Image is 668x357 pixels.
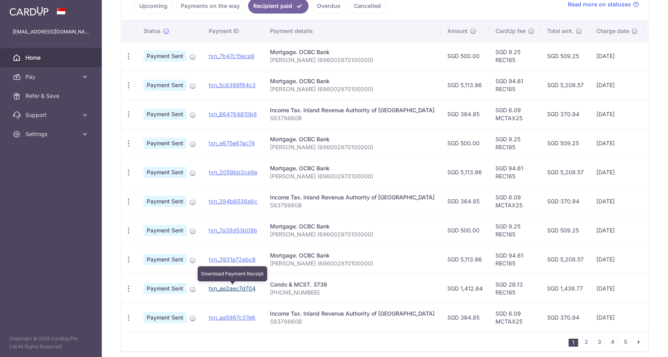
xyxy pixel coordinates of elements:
a: txn_aa5967c37e6 [209,314,255,321]
td: SGD 364.85 [441,303,489,332]
td: SGD 500.00 [441,129,489,158]
div: Condo & MCST. 3736 [270,281,435,289]
span: Payment Sent [144,80,186,91]
a: txn_e675e67ac74 [209,140,255,146]
a: Read more on statuses [568,0,639,8]
p: S8379860B [270,318,435,326]
td: SGD 94.61 REC185 [489,245,541,274]
td: SGD 370.94 [541,99,590,129]
div: Income Tax. Inland Revenue Authority of [GEOGRAPHIC_DATA] [270,106,435,114]
div: Download Payment Receipt [198,266,267,281]
td: SGD 1,412.64 [441,274,489,303]
div: Mortgage. OCBC Bank [270,135,435,143]
span: Support [25,111,78,119]
a: txn_394b6538a6c [209,198,257,205]
td: SGD 9.25 REC185 [489,129,541,158]
span: Payment Sent [144,254,186,265]
td: [DATE] [590,274,644,303]
td: SGD 5,208.57 [541,158,590,187]
div: Mortgage. OCBC Bank [270,48,435,56]
span: Payment Sent [144,51,186,62]
span: Payment Sent [144,283,186,294]
td: SGD 370.94 [541,303,590,332]
a: txn_2059bb2ca9a [209,169,257,176]
span: Payment Sent [144,109,186,120]
td: [DATE] [590,129,644,158]
div: Mortgage. OCBC Bank [270,222,435,230]
td: SGD 9.25 REC185 [489,216,541,245]
td: SGD 509.25 [541,129,590,158]
p: [EMAIL_ADDRESS][DOMAIN_NAME] [13,28,89,36]
p: [PERSON_NAME] (696002970100000) [270,172,435,180]
p: [PERSON_NAME] (696002970100000) [270,56,435,64]
td: [DATE] [590,303,644,332]
td: SGD 509.25 [541,216,590,245]
span: Settings [25,130,78,138]
td: SGD 94.61 REC185 [489,70,541,99]
td: SGD 6.09 MCTAX25 [489,187,541,216]
td: SGD 364.85 [441,187,489,216]
td: [DATE] [590,99,644,129]
td: SGD 500.00 [441,41,489,70]
nav: pager [569,332,648,351]
span: Payment Sent [144,167,186,178]
td: SGD 5,208.57 [541,70,590,99]
a: txn_864764810b9 [209,111,257,117]
td: SGD 5,113.96 [441,70,489,99]
div: Income Tax. Inland Revenue Authority of [GEOGRAPHIC_DATA] [270,193,435,201]
img: CardUp [10,6,49,16]
span: Amount [447,27,468,35]
td: SGD 6.09 MCTAX25 [489,99,541,129]
td: SGD 370.94 [541,187,590,216]
td: SGD 1,438.77 [541,274,590,303]
td: SGD 26.13 REC185 [489,274,541,303]
span: Payment Sent [144,225,186,236]
p: [PERSON_NAME] (696002970100000) [270,259,435,267]
th: Payment ID [202,21,264,41]
div: Mortgage. OCBC Bank [270,164,435,172]
td: [DATE] [590,158,644,187]
div: Mortgage. OCBC Bank [270,252,435,259]
span: Refer & Save [25,92,78,100]
p: S8379860B [270,201,435,209]
td: SGD 5,208.57 [541,245,590,274]
span: Payment Sent [144,312,186,323]
td: SGD 9.25 REC185 [489,41,541,70]
span: Status [144,27,161,35]
a: 5 [621,337,630,347]
p: [PERSON_NAME] (696002970100000) [270,85,435,93]
td: SGD 509.25 [541,41,590,70]
p: [PERSON_NAME] (696002970100000) [270,230,435,238]
a: 2 [581,337,591,347]
td: [DATE] [590,187,644,216]
span: Read more on statuses [568,0,631,8]
span: Pay [25,73,78,81]
a: txn_3931a72ebc8 [209,256,256,263]
td: [DATE] [590,245,644,274]
div: Mortgage. OCBC Bank [270,77,435,85]
span: Total amt. [547,27,573,35]
td: SGD 6.09 MCTAX25 [489,303,541,332]
div: Income Tax. Inland Revenue Authority of [GEOGRAPHIC_DATA] [270,310,435,318]
td: [DATE] [590,41,644,70]
a: txn_5c8399f84c3 [209,82,256,88]
td: SGD 364.85 [441,99,489,129]
th: Payment details [264,21,441,41]
td: SGD 94.61 REC185 [489,158,541,187]
span: Home [25,54,78,62]
span: CardUp fee [495,27,526,35]
li: 1 [569,339,578,347]
td: SGD 5,113.96 [441,245,489,274]
td: SGD 500.00 [441,216,489,245]
a: txn_ae2aec7d704 [209,285,256,292]
a: txn_7a39d53b09b [209,227,257,234]
a: 3 [594,337,604,347]
td: [DATE] [590,216,644,245]
span: Payment Sent [144,138,186,149]
span: Charge date [596,27,629,35]
td: [DATE] [590,70,644,99]
a: txn_7b47c15eca9 [209,53,254,59]
td: SGD 5,113.96 [441,158,489,187]
span: Payment Sent [144,196,186,207]
p: [PHONE_NUMBER] [270,289,435,297]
